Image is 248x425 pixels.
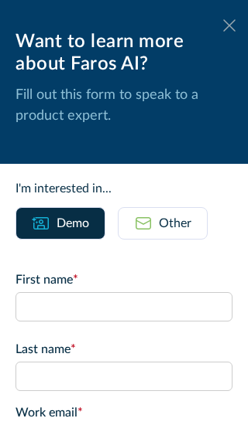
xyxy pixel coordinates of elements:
div: I'm interested in... [15,179,232,198]
div: Want to learn more about Faros AI? [15,31,232,76]
div: Other [159,214,191,233]
label: Work email [15,403,232,422]
p: Fill out this form to speak to a product expert. [15,85,232,127]
label: First name [15,270,232,289]
div: Demo [57,214,89,233]
label: Last name [15,340,232,359]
